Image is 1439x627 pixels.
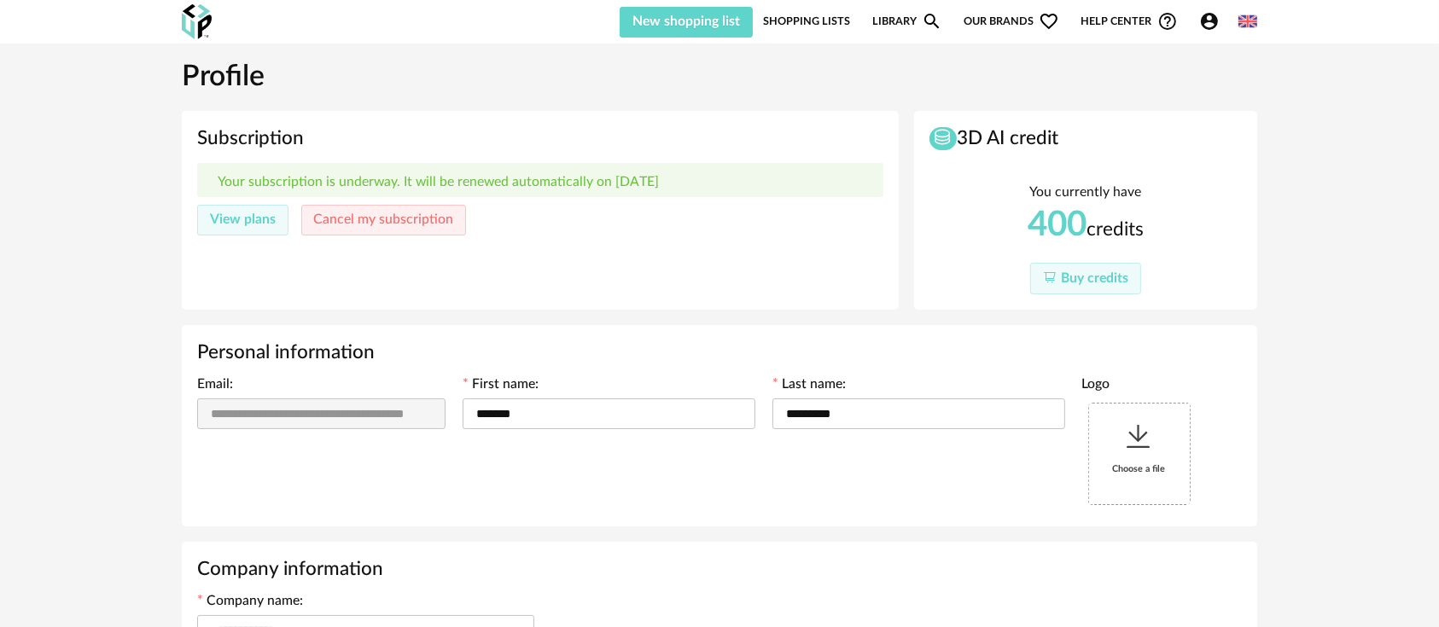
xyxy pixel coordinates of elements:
[210,212,276,226] span: View plans
[772,378,846,395] label: Last name:
[922,11,942,32] span: Magnify icon
[1081,11,1178,32] span: Help centerHelp Circle Outline icon
[197,126,883,151] h3: Subscription
[1030,183,1142,202] div: You currently have
[197,205,288,235] button: View plans
[1157,11,1178,32] span: Help Circle Outline icon
[1199,11,1220,32] span: Account Circle icon
[1030,263,1141,294] button: Buy credits
[1199,11,1227,32] span: Account Circle icon
[463,378,539,395] label: First name:
[632,15,740,28] span: New shopping list
[1089,403,1190,504] div: Choose a file
[763,5,850,38] a: Shopping Lists
[182,59,1257,96] h1: Profile
[197,595,303,612] label: Company name:
[1039,11,1059,32] span: Heart Outline icon
[872,5,942,38] a: LibraryMagnify icon
[197,557,1242,582] h3: Company information
[1061,271,1128,285] span: Buy credits
[1028,206,1144,244] div: credits
[197,340,1242,365] h3: Personal information
[182,4,212,39] img: OXP
[620,7,753,38] button: New shopping list
[197,378,233,395] label: Email:
[1238,12,1257,31] img: us
[1028,207,1087,242] span: 400
[929,126,1242,151] h3: 3D AI credit
[301,205,467,235] button: Cancel my subscription
[313,212,453,226] span: Cancel my subscription
[964,5,1059,38] span: Our brands
[218,174,659,190] p: Your subscription is underway. It will be renewed automatically on [DATE]
[1082,378,1110,395] label: Logo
